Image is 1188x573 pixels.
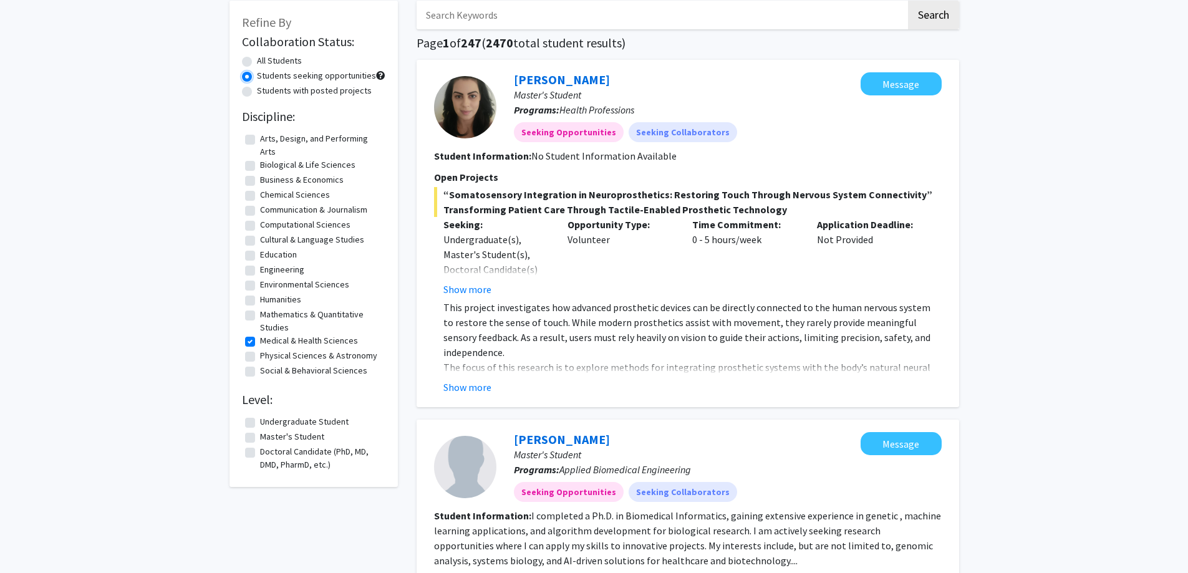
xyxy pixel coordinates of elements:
iframe: Chat [9,517,53,564]
span: Health Professions [559,104,634,116]
mat-chip: Seeking Opportunities [514,482,624,502]
label: Master's Student [260,430,324,443]
div: 0 - 5 hours/week [683,217,808,297]
div: Not Provided [808,217,932,297]
b: Student Information: [434,150,531,162]
b: Student Information: [434,509,531,522]
input: Search Keywords [417,1,906,29]
h2: Collaboration Status: [242,34,385,49]
span: Master's Student [514,448,581,461]
p: The focus of this research is to explore methods for integrating prosthetic systems with the body... [443,360,942,420]
div: Volunteer [558,217,683,297]
p: This project investigates how advanced prosthetic devices can be directly connected to the human ... [443,300,942,360]
label: All Students [257,54,302,67]
span: 2470 [486,35,513,51]
label: Arts, Design, and Performing Arts [260,132,382,158]
label: Undergraduate Student [260,415,349,428]
label: Humanities [260,293,301,306]
p: Opportunity Type: [567,217,674,232]
mat-chip: Seeking Collaborators [629,482,737,502]
label: Biological & Life Sciences [260,158,355,171]
h2: Discipline: [242,109,385,124]
button: Search [908,1,959,29]
span: Master's Student [514,89,581,101]
button: Message Dian Dukum [861,72,942,95]
label: Business & Economics [260,173,344,186]
p: Seeking: [443,217,549,232]
label: Social & Behavioral Sciences [260,364,367,377]
label: Doctoral Candidate (PhD, MD, DMD, PharmD, etc.) [260,445,382,471]
p: Application Deadline: [817,217,923,232]
span: “Somatosensory Integration in Neuroprosthetics: Restoring Touch Through Nervous System Connectivi... [434,187,942,217]
span: 1 [443,35,450,51]
span: Refine By [242,14,291,30]
button: Message Zheng Cai [861,432,942,455]
a: [PERSON_NAME] [514,431,610,447]
button: Show more [443,380,491,395]
label: Education [260,248,297,261]
h2: Level: [242,392,385,407]
label: Computational Sciences [260,218,350,231]
label: Medical & Health Sciences [260,334,358,347]
label: Physical Sciences & Astronomy [260,349,377,362]
label: Engineering [260,263,304,276]
label: Communication & Journalism [260,203,367,216]
a: [PERSON_NAME] [514,72,610,87]
mat-chip: Seeking Collaborators [629,122,737,142]
label: Students with posted projects [257,84,372,97]
b: Programs: [514,104,559,116]
span: 247 [461,35,481,51]
span: Applied Biomedical Engineering [559,463,691,476]
mat-chip: Seeking Opportunities [514,122,624,142]
span: Open Projects [434,171,498,183]
button: Show more [443,282,491,297]
b: Programs: [514,463,559,476]
label: Students seeking opportunities [257,69,376,82]
div: Undergraduate(s), Master's Student(s), Doctoral Candidate(s) (PhD, MD, DMD, PharmD, etc.), Postdo... [443,232,549,382]
h1: Page of ( total student results) [417,36,959,51]
label: Environmental Sciences [260,278,349,291]
span: No Student Information Available [531,150,677,162]
label: Mathematics & Quantitative Studies [260,308,382,334]
fg-read-more: I completed a Ph.D. in Biomedical Informatics, gaining extensive experience in genetic , machine ... [434,509,941,567]
p: Time Commitment: [692,217,798,232]
label: Cultural & Language Studies [260,233,364,246]
label: Chemical Sciences [260,188,330,201]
